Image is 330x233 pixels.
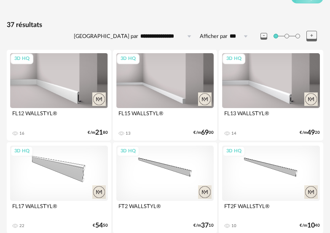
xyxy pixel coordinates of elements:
div: 10 [231,223,236,228]
span: 10 [307,223,315,228]
div: 3D HQ [223,54,245,64]
div: 13 [126,131,131,136]
div: €/m 80 [88,130,108,135]
div: €/m 00 [193,130,214,135]
a: 3D HQ FL13 WALLSTYL® 14 €/m4920 [219,50,323,141]
a: 3D HQ FT2 WALLSTYL® €/m3710 [113,142,217,233]
div: FL12 WALLSTYL® [10,108,108,125]
div: €/m 40 [300,223,320,228]
label: [GEOGRAPHIC_DATA] par [74,33,138,40]
div: 3D HQ [11,146,33,157]
div: 3D HQ [11,54,33,64]
div: €/m 10 [193,223,214,228]
label: Afficher par [200,33,228,40]
div: 37 résultats [7,21,323,30]
div: 22 [19,223,24,228]
div: FT2F WALLSTYL® [222,201,320,218]
div: 3D HQ [117,146,140,157]
div: 14 [231,131,236,136]
a: 3D HQ FL15 WALLSTYL® 13 €/m6900 [113,50,217,141]
div: FL15 WALLSTYL® [116,108,214,125]
div: 3D HQ [117,54,140,64]
span: 37 [201,223,209,228]
div: FT2 WALLSTYL® [116,201,214,218]
div: FL17 WALLSTYL® [10,201,108,218]
a: 3D HQ FT2F WALLSTYL® 10 €/m1040 [219,142,323,233]
span: 21 [95,130,103,135]
div: 16 [19,131,24,136]
a: 3D HQ FL12 WALLSTYL® 16 €/m2180 [7,50,111,141]
div: € 50 [93,223,108,228]
div: 3D HQ [223,146,245,157]
div: €/m 20 [300,130,320,135]
span: 49 [307,130,315,135]
a: 3D HQ FL17 WALLSTYL® 22 €5450 [7,142,111,233]
span: 69 [201,130,209,135]
div: FL13 WALLSTYL® [222,108,320,125]
span: 54 [95,223,103,228]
